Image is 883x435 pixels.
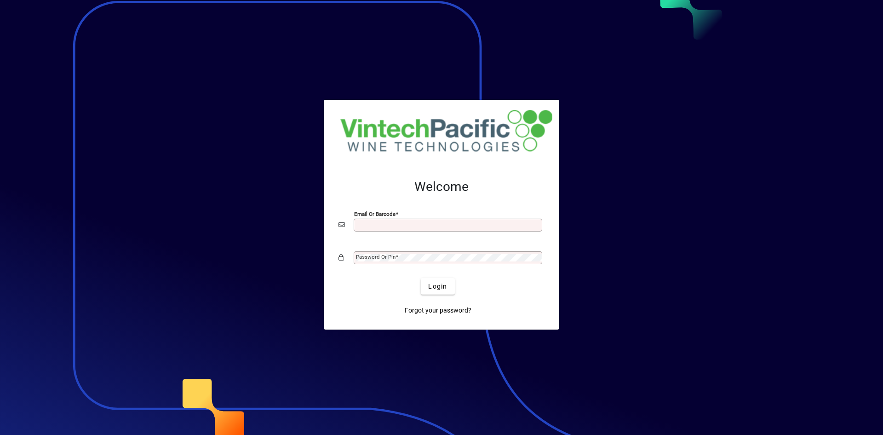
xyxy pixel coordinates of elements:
button: Login [421,278,454,295]
mat-label: Email or Barcode [354,211,396,217]
span: Login [428,282,447,291]
a: Forgot your password? [401,302,475,319]
span: Forgot your password? [405,306,471,315]
mat-label: Password or Pin [356,254,396,260]
h2: Welcome [338,179,545,195]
